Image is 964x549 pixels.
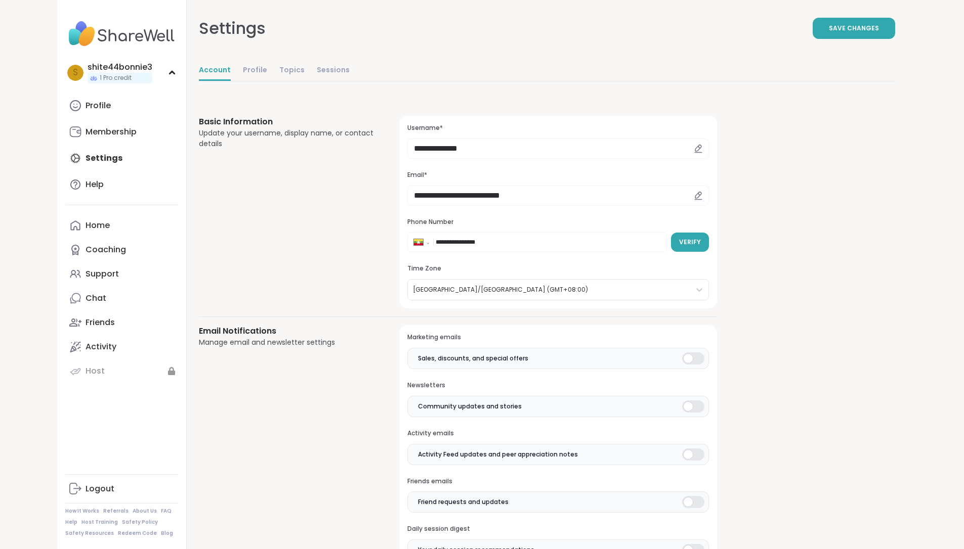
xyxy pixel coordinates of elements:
a: Profile [65,94,178,118]
a: About Us [133,508,157,515]
span: s [73,66,78,79]
a: Friends [65,310,178,335]
span: Friend requests and updates [418,497,509,507]
div: Friends [86,317,115,328]
a: Coaching [65,238,178,262]
h3: Marketing emails [407,333,708,342]
a: Activity [65,335,178,359]
a: Safety Policy [122,519,158,526]
div: Coaching [86,244,126,255]
a: Host [65,359,178,383]
span: Community updates and stories [418,402,522,411]
a: Safety Resources [65,530,114,537]
div: Chat [86,293,106,304]
div: Support [86,268,119,280]
span: Activity Feed updates and peer appreciation notes [418,450,578,459]
a: Sessions [317,61,350,81]
a: Chat [65,286,178,310]
a: Home [65,213,178,238]
a: Help [65,172,178,197]
h3: Email* [407,171,708,179]
span: Save Changes [829,24,879,33]
div: Membership [86,126,137,138]
div: Help [86,179,104,190]
a: Membership [65,120,178,144]
div: Host [86,365,105,377]
h3: Daily session digest [407,525,708,533]
a: Logout [65,477,178,501]
h3: Email Notifications [199,325,375,337]
a: Account [199,61,231,81]
img: ShareWell Nav Logo [65,16,178,52]
a: Referrals [103,508,129,515]
div: Settings [199,16,266,40]
a: Blog [161,530,173,537]
div: Logout [86,483,114,494]
a: How It Works [65,508,99,515]
a: Host Training [81,519,118,526]
h3: Username* [407,124,708,132]
button: Verify [671,233,709,252]
a: Redeem Code [118,530,157,537]
a: FAQ [161,508,172,515]
h3: Time Zone [407,264,708,273]
span: Verify [679,238,701,247]
div: shite44bonnie3 [88,62,152,73]
div: Profile [86,100,111,111]
a: Topics [279,61,305,81]
a: Profile [243,61,267,81]
div: Activity [86,341,116,352]
h3: Phone Number [407,218,708,226]
span: Sales, discounts, and special offers [418,354,528,363]
div: Home [86,220,110,231]
h3: Activity emails [407,429,708,438]
span: 1 Pro credit [100,74,132,82]
a: Support [65,262,178,286]
div: Update your username, display name, or contact details [199,128,375,149]
div: Manage email and newsletter settings [199,337,375,348]
h3: Friends emails [407,477,708,486]
a: Help [65,519,77,526]
h3: Newsletters [407,381,708,390]
h3: Basic Information [199,116,375,128]
button: Save Changes [813,18,895,39]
